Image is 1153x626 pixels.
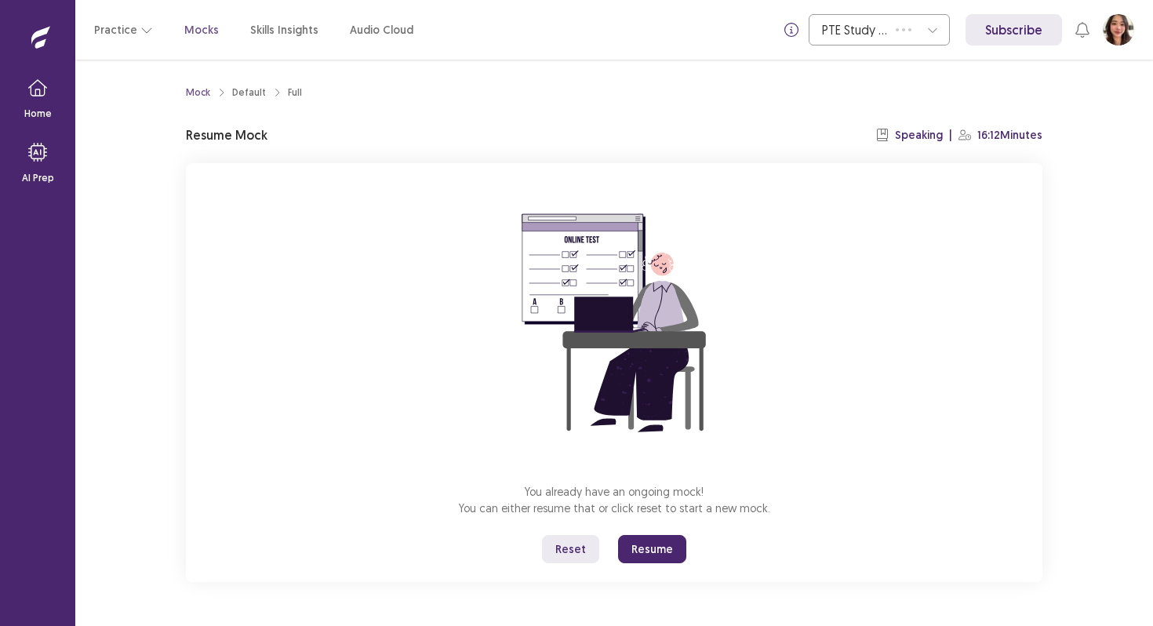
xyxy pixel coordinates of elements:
img: attend-mock [473,182,755,464]
button: Practice [94,16,153,44]
div: PTE Study Centre [822,15,888,45]
p: Speaking [895,127,943,144]
button: User Profile Image [1103,14,1134,45]
div: Default [232,86,266,100]
p: You already have an ongoing mock! You can either resume that or click reset to start a new mock. [459,483,770,516]
button: info [777,16,806,44]
a: Mock [186,86,210,100]
p: Home [24,107,52,121]
button: Reset [542,535,599,563]
p: | [949,127,952,144]
a: Mocks [184,22,219,38]
p: Resume Mock [186,126,267,144]
a: Skills Insights [250,22,318,38]
nav: breadcrumb [186,86,302,100]
a: Audio Cloud [350,22,413,38]
div: Full [288,86,302,100]
p: AI Prep [22,171,54,185]
button: Resume [618,535,686,563]
p: 16:12 Minutes [977,127,1042,144]
a: Subscribe [966,14,1062,45]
